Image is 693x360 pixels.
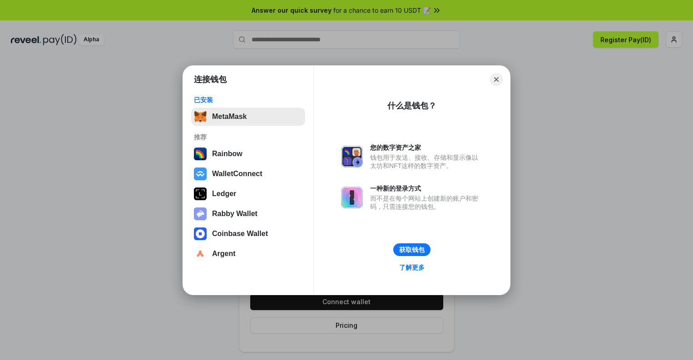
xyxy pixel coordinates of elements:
div: 了解更多 [399,263,425,271]
img: svg+xml,%3Csvg%20xmlns%3D%22http%3A%2F%2Fwww.w3.org%2F2000%2Fsvg%22%20fill%3D%22none%22%20viewBox... [341,187,363,208]
button: Ledger [191,185,305,203]
div: 而不是在每个网站上创建新的账户和密码，只需连接您的钱包。 [370,194,483,211]
div: Rainbow [212,150,243,158]
button: Coinbase Wallet [191,225,305,243]
img: svg+xml,%3Csvg%20fill%3D%22none%22%20height%3D%2233%22%20viewBox%3D%220%200%2035%2033%22%20width%... [194,110,207,123]
img: svg+xml,%3Csvg%20xmlns%3D%22http%3A%2F%2Fwww.w3.org%2F2000%2Fsvg%22%20fill%3D%22none%22%20viewBox... [194,207,207,220]
img: svg+xml,%3Csvg%20width%3D%2228%22%20height%3D%2228%22%20viewBox%3D%220%200%2028%2028%22%20fill%3D... [194,168,207,180]
h1: 连接钱包 [194,74,227,85]
div: MetaMask [212,113,247,121]
div: 已安装 [194,96,302,104]
button: Rabby Wallet [191,205,305,223]
div: 什么是钱包？ [387,100,436,111]
img: svg+xml,%3Csvg%20width%3D%2228%22%20height%3D%2228%22%20viewBox%3D%220%200%2028%2028%22%20fill%3D... [194,247,207,260]
div: 获取钱包 [399,246,425,254]
div: Argent [212,250,236,258]
img: svg+xml,%3Csvg%20xmlns%3D%22http%3A%2F%2Fwww.w3.org%2F2000%2Fsvg%22%20width%3D%2228%22%20height%3... [194,187,207,200]
img: svg+xml,%3Csvg%20width%3D%22120%22%20height%3D%22120%22%20viewBox%3D%220%200%20120%20120%22%20fil... [194,148,207,160]
button: 获取钱包 [393,243,431,256]
button: Close [490,73,503,86]
div: 钱包用于发送、接收、存储和显示像以太坊和NFT这样的数字资产。 [370,153,483,170]
div: Ledger [212,190,236,198]
div: 一种新的登录方式 [370,184,483,192]
div: WalletConnect [212,170,262,178]
button: WalletConnect [191,165,305,183]
div: Rabby Wallet [212,210,257,218]
img: svg+xml,%3Csvg%20xmlns%3D%22http%3A%2F%2Fwww.w3.org%2F2000%2Fsvg%22%20fill%3D%22none%22%20viewBox... [341,146,363,168]
button: Rainbow [191,145,305,163]
button: MetaMask [191,108,305,126]
div: 推荐 [194,133,302,141]
div: Coinbase Wallet [212,230,268,238]
img: svg+xml,%3Csvg%20width%3D%2228%22%20height%3D%2228%22%20viewBox%3D%220%200%2028%2028%22%20fill%3D... [194,227,207,240]
button: Argent [191,245,305,263]
a: 了解更多 [394,261,430,273]
div: 您的数字资产之家 [370,143,483,152]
